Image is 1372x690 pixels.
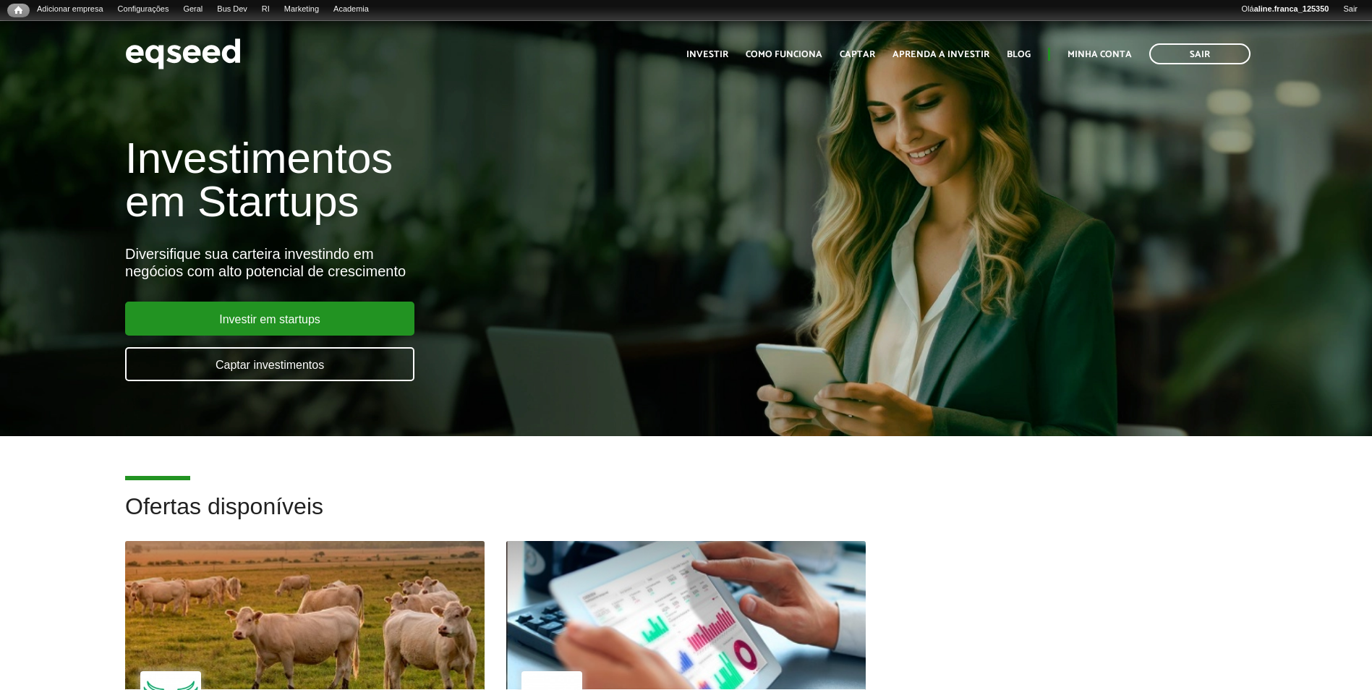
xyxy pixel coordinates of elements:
a: RI [255,4,277,15]
a: Blog [1007,50,1031,59]
a: Academia [326,4,376,15]
a: Minha conta [1068,50,1132,59]
div: Diversifique sua carteira investindo em negócios com alto potencial de crescimento [125,245,790,280]
h2: Ofertas disponíveis [125,494,1247,541]
a: Configurações [111,4,176,15]
a: Adicionar empresa [30,4,111,15]
a: Início [7,4,30,17]
a: Geral [176,4,210,15]
a: Bus Dev [210,4,255,15]
a: Oláaline.franca_125350 [1235,4,1337,15]
a: Sair [1149,43,1250,64]
a: Captar investimentos [125,347,414,381]
a: Marketing [277,4,326,15]
strong: aline.franca_125350 [1254,4,1329,13]
a: Captar [840,50,875,59]
a: Investir [686,50,728,59]
a: Como funciona [746,50,822,59]
a: Investir em startups [125,302,414,336]
a: Sair [1336,4,1365,15]
img: EqSeed [125,35,241,73]
a: Aprenda a investir [892,50,989,59]
span: Início [14,5,22,15]
h1: Investimentos em Startups [125,137,790,223]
